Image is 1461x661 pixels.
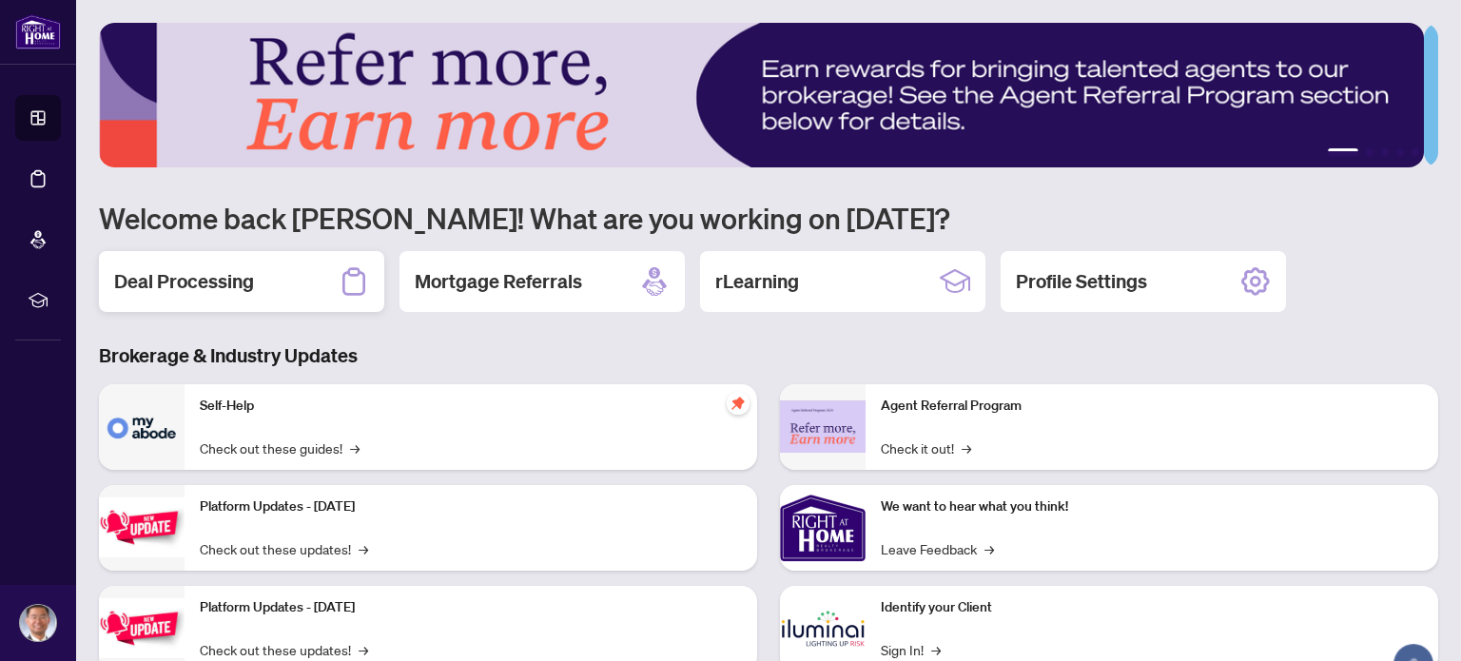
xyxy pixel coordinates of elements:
[359,538,368,559] span: →
[931,639,941,660] span: →
[114,268,254,295] h2: Deal Processing
[715,268,799,295] h2: rLearning
[1396,148,1404,156] button: 4
[200,538,368,559] a: Check out these updates!→
[1385,594,1442,651] button: Open asap
[881,639,941,660] a: Sign In!→
[984,538,994,559] span: →
[359,639,368,660] span: →
[780,400,866,453] img: Agent Referral Program
[962,437,971,458] span: →
[1016,268,1147,295] h2: Profile Settings
[200,597,742,618] p: Platform Updates - [DATE]
[200,639,368,660] a: Check out these updates!→
[881,496,1423,517] p: We want to hear what you think!
[15,14,61,49] img: logo
[99,342,1438,369] h3: Brokerage & Industry Updates
[99,200,1438,236] h1: Welcome back [PERSON_NAME]! What are you working on [DATE]?
[1328,148,1358,156] button: 1
[1412,148,1419,156] button: 5
[200,437,360,458] a: Check out these guides!→
[415,268,582,295] h2: Mortgage Referrals
[99,598,185,658] img: Platform Updates - July 8, 2025
[780,485,866,571] img: We want to hear what you think!
[200,396,742,417] p: Self-Help
[1381,148,1389,156] button: 3
[881,396,1423,417] p: Agent Referral Program
[881,437,971,458] a: Check it out!→
[99,384,185,470] img: Self-Help
[99,497,185,557] img: Platform Updates - July 21, 2025
[200,496,742,517] p: Platform Updates - [DATE]
[881,597,1423,618] p: Identify your Client
[20,605,56,641] img: Profile Icon
[881,538,994,559] a: Leave Feedback→
[1366,148,1373,156] button: 2
[350,437,360,458] span: →
[727,392,750,415] span: pushpin
[99,23,1424,167] img: Slide 0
